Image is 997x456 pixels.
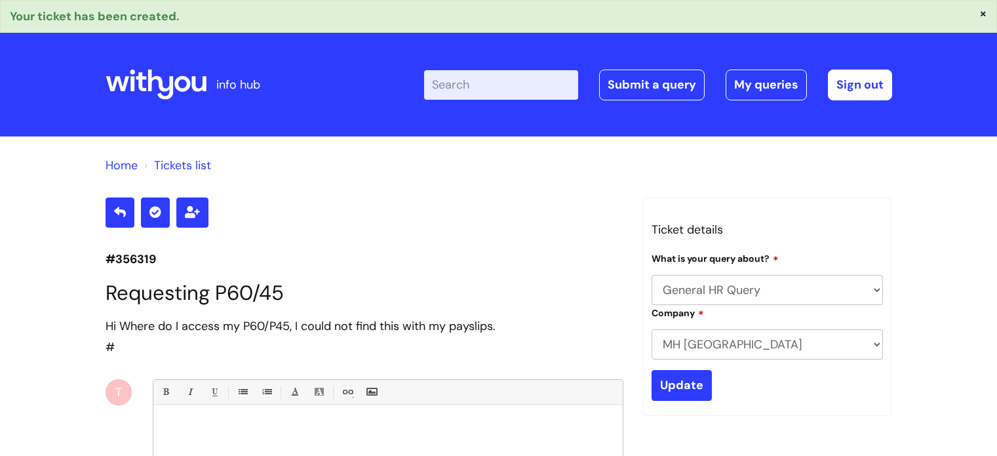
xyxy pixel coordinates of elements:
a: Home [106,157,138,173]
a: Sign out [828,70,892,100]
a: Back Color [311,384,327,400]
a: Underline(Ctrl-U) [206,384,222,400]
div: # [106,316,623,358]
label: Company [652,306,704,319]
h1: Requesting P60/45 [106,281,623,305]
a: My queries [726,70,807,100]
button: × [979,7,987,19]
a: Submit a query [599,70,705,100]
input: Update [652,370,712,400]
a: Link [339,384,355,400]
a: Tickets list [154,157,211,173]
a: Italic (Ctrl-I) [182,384,198,400]
p: #356319 [106,249,623,270]
a: Insert Image... [363,384,380,400]
input: Search [424,70,578,99]
a: • Unordered List (Ctrl-Shift-7) [234,384,250,400]
div: T [106,379,132,405]
a: Font Color [286,384,303,400]
div: Hi Where do I access my P60/P45, I could not find this with my payslips. [106,316,623,337]
div: | - [424,70,892,100]
li: Tickets list [141,155,211,176]
li: Solution home [106,155,138,176]
a: 1. Ordered List (Ctrl-Shift-8) [258,384,275,400]
a: Bold (Ctrl-B) [157,384,174,400]
p: info hub [216,74,260,95]
label: What is your query about? [652,251,779,264]
h3: Ticket details [652,219,884,240]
